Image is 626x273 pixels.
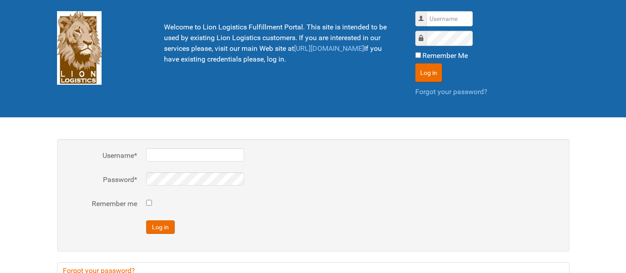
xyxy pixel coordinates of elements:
label: Password [424,33,425,34]
input: Username [426,11,473,26]
button: Log in [415,63,442,82]
a: Forgot your password? [415,87,487,96]
a: [URL][DOMAIN_NAME] [294,44,364,53]
label: Remember me [66,199,137,209]
label: Password [66,174,137,185]
a: Lion Logistics [57,43,102,52]
p: Welcome to Lion Logistics Fulfillment Portal. This site is intended to be used by existing Lion L... [164,22,393,65]
label: Username [66,150,137,161]
button: Log in [146,220,175,234]
img: Lion Logistics [57,11,102,85]
label: Remember Me [422,50,468,61]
